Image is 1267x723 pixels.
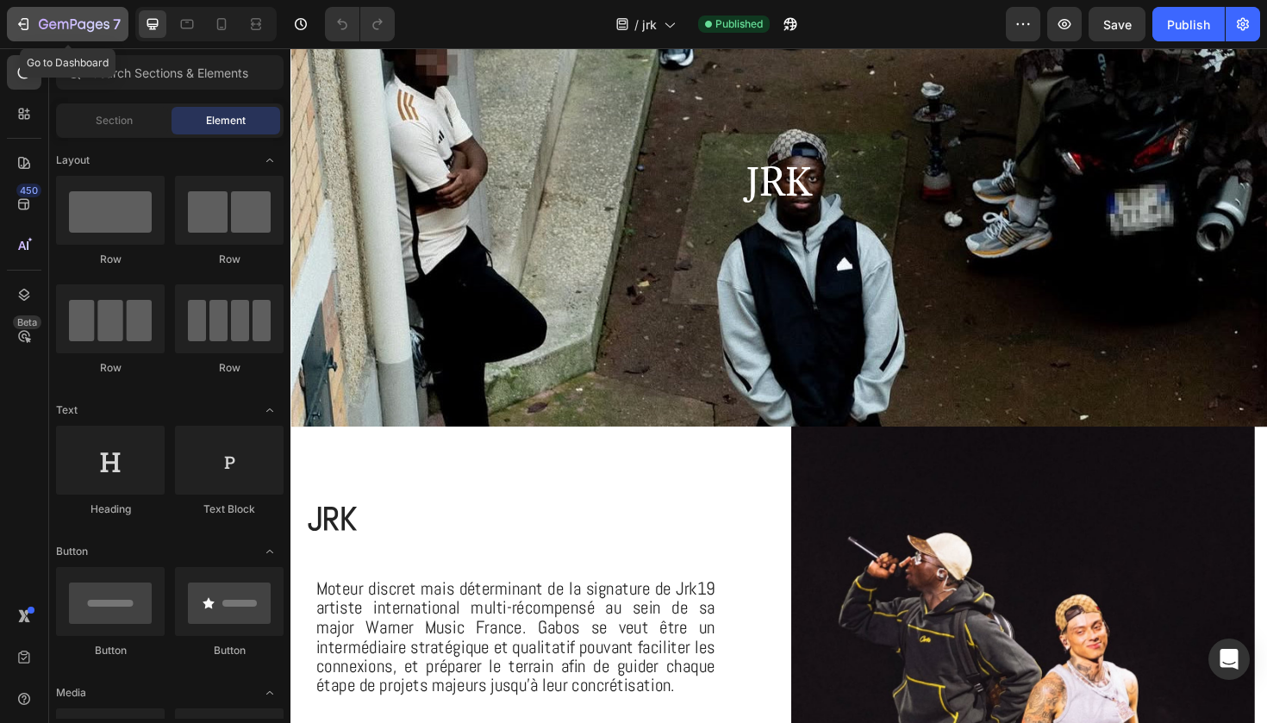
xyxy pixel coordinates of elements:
[175,502,284,517] div: Text Block
[256,538,284,565] span: Toggle open
[642,16,657,34] span: jrk
[56,402,78,418] span: Text
[1152,7,1225,41] button: Publish
[56,502,165,517] div: Heading
[175,360,284,376] div: Row
[256,679,284,707] span: Toggle open
[96,113,133,128] span: Section
[16,115,1019,169] p: JRK
[18,463,70,525] a: JRK
[290,48,1267,723] iframe: Design area
[1089,7,1145,41] button: Save
[715,16,763,32] span: Published
[175,252,284,267] div: Row
[1103,17,1132,32] span: Save
[56,153,90,168] span: Layout
[113,14,121,34] p: 7
[56,55,284,90] input: Search Sections & Elements
[256,396,284,424] span: Toggle open
[56,360,165,376] div: Row
[1167,16,1210,34] div: Publish
[13,315,41,329] div: Beta
[1208,639,1250,680] div: Open Intercom Messenger
[56,685,86,701] span: Media
[206,113,246,128] span: Element
[56,643,165,658] div: Button
[56,252,165,267] div: Row
[56,544,88,559] span: Button
[7,7,128,41] button: 7
[27,559,449,686] span: Moteur discret mais déterminant de la signature de Jrk19 artiste international multi-récompensé a...
[634,16,639,34] span: /
[325,7,395,41] div: Undo/Redo
[256,146,284,174] span: Toggle open
[175,643,284,658] div: Button
[16,184,41,197] div: 450
[18,477,70,520] span: JRK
